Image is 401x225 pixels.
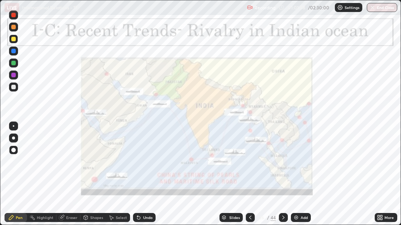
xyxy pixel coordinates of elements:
div: Select [116,216,127,219]
div: Shapes [90,216,103,219]
img: class-settings-icons [337,4,343,10]
div: 44 [271,214,276,221]
div: Undo [143,216,153,219]
img: end-class-cross [369,4,375,10]
p: Settings [345,6,359,9]
div: Slides [229,216,240,219]
div: / [267,215,269,220]
div: More [384,216,394,219]
p: Recording [254,5,275,10]
div: Add [301,216,308,219]
button: End Class [367,3,397,12]
p: LIVE [7,4,17,10]
img: recording.375f2c34.svg [247,4,253,10]
img: add-slide-button [293,214,299,220]
div: 26 [258,215,265,220]
div: Eraser [66,216,77,219]
div: Pen [16,216,23,219]
p: International Relations - 17 [22,4,77,10]
div: Highlight [37,216,53,219]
